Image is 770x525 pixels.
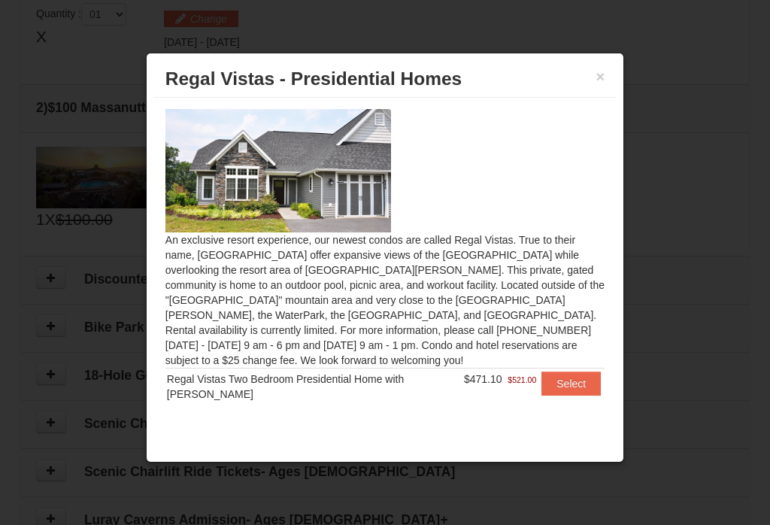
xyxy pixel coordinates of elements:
span: $521.00 [508,372,536,387]
span: $471.10 [464,373,502,385]
button: × [596,69,605,84]
button: Select [541,372,601,396]
div: Regal Vistas Two Bedroom Presidential Home with [PERSON_NAME] [167,372,461,402]
div: An exclusive resort experience, our newest condos are called Regal Vistas. True to their name, [G... [154,98,616,416]
img: 19218991-1-902409a9.jpg [165,109,391,232]
span: Regal Vistas - Presidential Homes [165,68,462,89]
